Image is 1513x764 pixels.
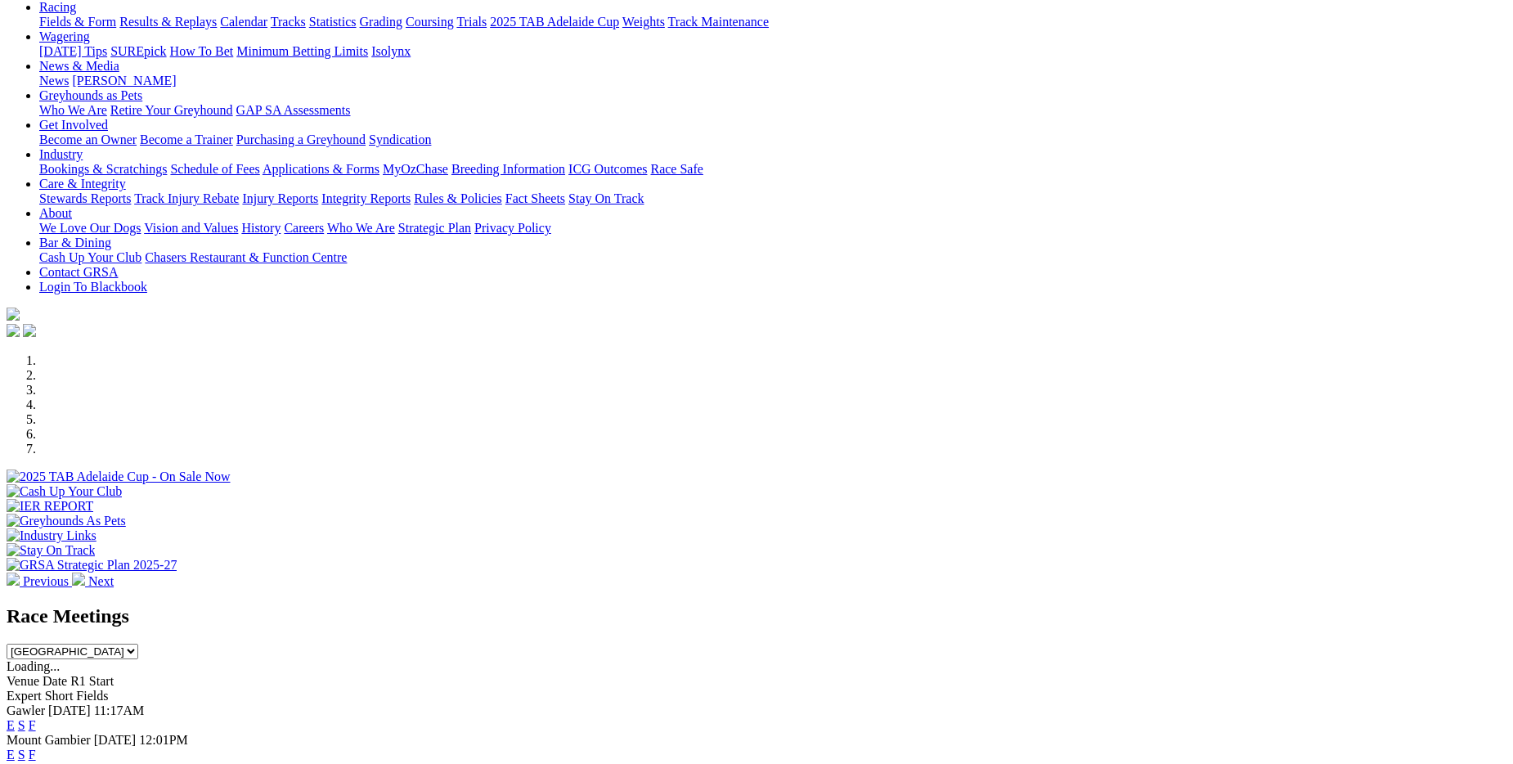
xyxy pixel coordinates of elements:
[94,733,137,747] span: [DATE]
[263,162,379,176] a: Applications & Forms
[451,162,565,176] a: Breeding Information
[39,15,1506,29] div: Racing
[45,689,74,703] span: Short
[7,514,126,528] img: Greyhounds As Pets
[414,191,502,205] a: Rules & Policies
[7,558,177,573] img: GRSA Strategic Plan 2025-27
[144,221,238,235] a: Vision and Values
[39,74,69,88] a: News
[39,236,111,249] a: Bar & Dining
[398,221,471,235] a: Strategic Plan
[39,88,142,102] a: Greyhounds as Pets
[39,191,131,205] a: Stewards Reports
[29,748,36,762] a: F
[94,703,145,717] span: 11:17AM
[39,118,108,132] a: Get Involved
[39,206,72,220] a: About
[39,74,1506,88] div: News & Media
[271,15,306,29] a: Tracks
[7,659,60,673] span: Loading...
[23,324,36,337] img: twitter.svg
[39,191,1506,206] div: Care & Integrity
[88,574,114,588] span: Next
[7,543,95,558] img: Stay On Track
[39,250,1506,265] div: Bar & Dining
[7,605,1506,627] h2: Race Meetings
[145,250,347,264] a: Chasers Restaurant & Function Centre
[236,133,366,146] a: Purchasing a Greyhound
[39,280,147,294] a: Login To Blackbook
[7,573,20,586] img: chevron-left-pager-white.svg
[43,674,67,688] span: Date
[39,59,119,73] a: News & Media
[7,308,20,321] img: logo-grsa-white.png
[76,689,108,703] span: Fields
[474,221,551,235] a: Privacy Policy
[72,573,85,586] img: chevron-right-pager-white.svg
[39,221,1506,236] div: About
[110,103,233,117] a: Retire Your Greyhound
[170,162,259,176] a: Schedule of Fees
[7,484,122,499] img: Cash Up Your Club
[568,162,647,176] a: ICG Outcomes
[39,15,116,29] a: Fields & Form
[39,133,1506,147] div: Get Involved
[39,162,1506,177] div: Industry
[110,44,166,58] a: SUREpick
[456,15,487,29] a: Trials
[39,133,137,146] a: Become an Owner
[241,221,281,235] a: History
[622,15,665,29] a: Weights
[29,718,36,732] a: F
[668,15,769,29] a: Track Maintenance
[7,689,42,703] span: Expert
[490,15,619,29] a: 2025 TAB Adelaide Cup
[284,221,324,235] a: Careers
[383,162,448,176] a: MyOzChase
[7,499,93,514] img: IER REPORT
[7,718,15,732] a: E
[39,177,126,191] a: Care & Integrity
[139,733,188,747] span: 12:01PM
[568,191,644,205] a: Stay On Track
[39,162,167,176] a: Bookings & Scratchings
[321,191,411,205] a: Integrity Reports
[39,44,107,58] a: [DATE] Tips
[406,15,454,29] a: Coursing
[360,15,402,29] a: Grading
[72,574,114,588] a: Next
[23,574,69,588] span: Previous
[39,265,118,279] a: Contact GRSA
[140,133,233,146] a: Become a Trainer
[170,44,234,58] a: How To Bet
[236,103,351,117] a: GAP SA Assessments
[39,29,90,43] a: Wagering
[505,191,565,205] a: Fact Sheets
[371,44,411,58] a: Isolynx
[39,103,107,117] a: Who We Are
[309,15,357,29] a: Statistics
[70,674,114,688] span: R1 Start
[7,324,20,337] img: facebook.svg
[7,574,72,588] a: Previous
[7,733,91,747] span: Mount Gambier
[18,718,25,732] a: S
[650,162,703,176] a: Race Safe
[242,191,318,205] a: Injury Reports
[7,674,39,688] span: Venue
[119,15,217,29] a: Results & Replays
[134,191,239,205] a: Track Injury Rebate
[220,15,267,29] a: Calendar
[39,221,141,235] a: We Love Our Dogs
[18,748,25,762] a: S
[48,703,91,717] span: [DATE]
[7,748,15,762] a: E
[236,44,368,58] a: Minimum Betting Limits
[7,703,45,717] span: Gawler
[39,250,141,264] a: Cash Up Your Club
[72,74,176,88] a: [PERSON_NAME]
[7,528,97,543] img: Industry Links
[39,103,1506,118] div: Greyhounds as Pets
[369,133,431,146] a: Syndication
[7,470,231,484] img: 2025 TAB Adelaide Cup - On Sale Now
